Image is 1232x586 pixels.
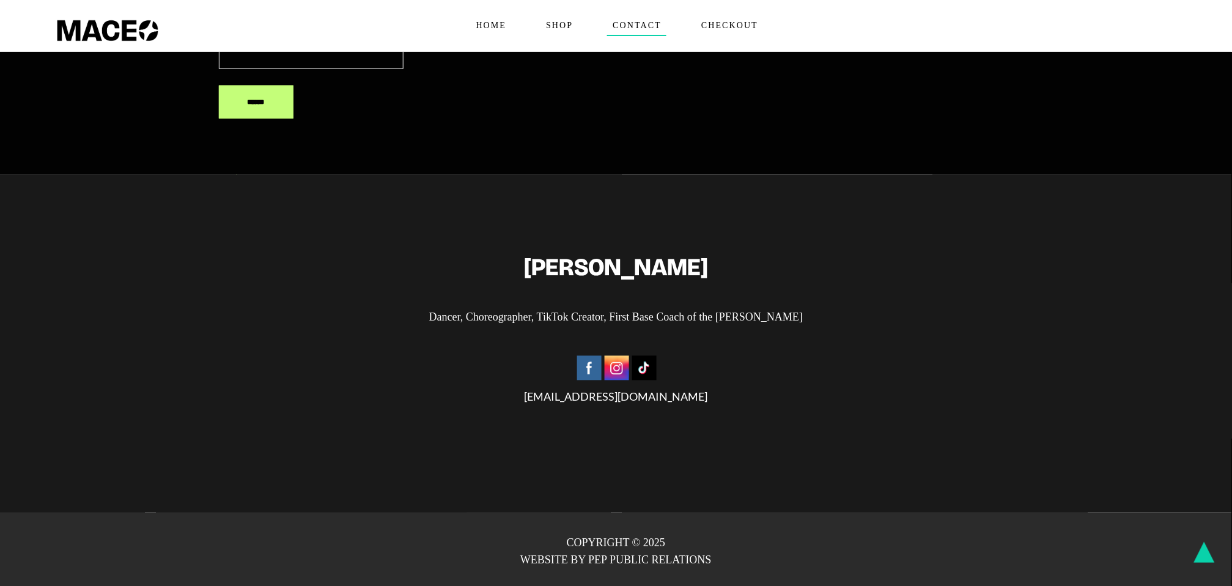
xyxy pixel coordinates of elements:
p: Dancer, Choreographer, TikTok Creator, First Base Coach of the [PERSON_NAME] [49,309,1183,326]
span: Contact [608,16,667,35]
div: [EMAIL_ADDRESS][DOMAIN_NAME] [49,354,1183,406]
span: Checkout [696,16,763,35]
h2: [PERSON_NAME] [49,254,1183,281]
p: COPYRIGHT © 2025 WEBSITE BY PEP PUBLIC RELATIONS [31,535,1201,569]
span: Shop [540,16,578,35]
img: Instagram [605,356,629,380]
img: Tiktok [632,356,657,380]
img: Facebook [577,356,602,380]
span: Home [471,16,512,35]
